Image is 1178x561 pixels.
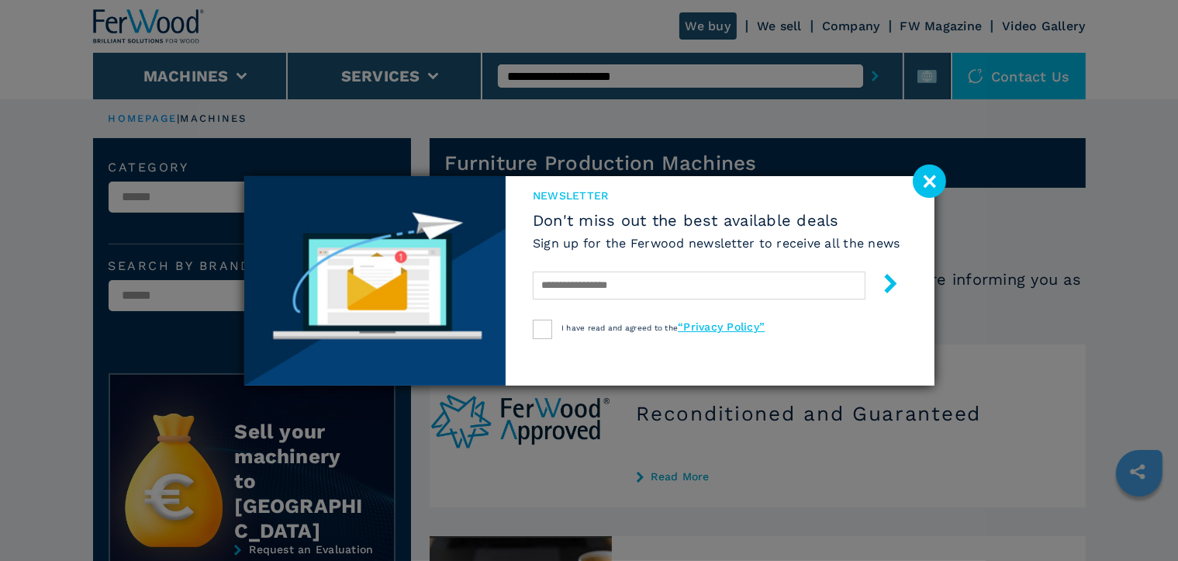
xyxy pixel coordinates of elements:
[678,320,765,333] a: “Privacy Policy”
[244,176,506,386] img: Newsletter image
[533,188,900,203] span: newsletter
[533,211,900,230] span: Don't miss out the best available deals
[865,268,900,304] button: submit-button
[561,324,765,332] span: I have read and agreed to the
[533,234,900,252] h6: Sign up for the Ferwood newsletter to receive all the news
